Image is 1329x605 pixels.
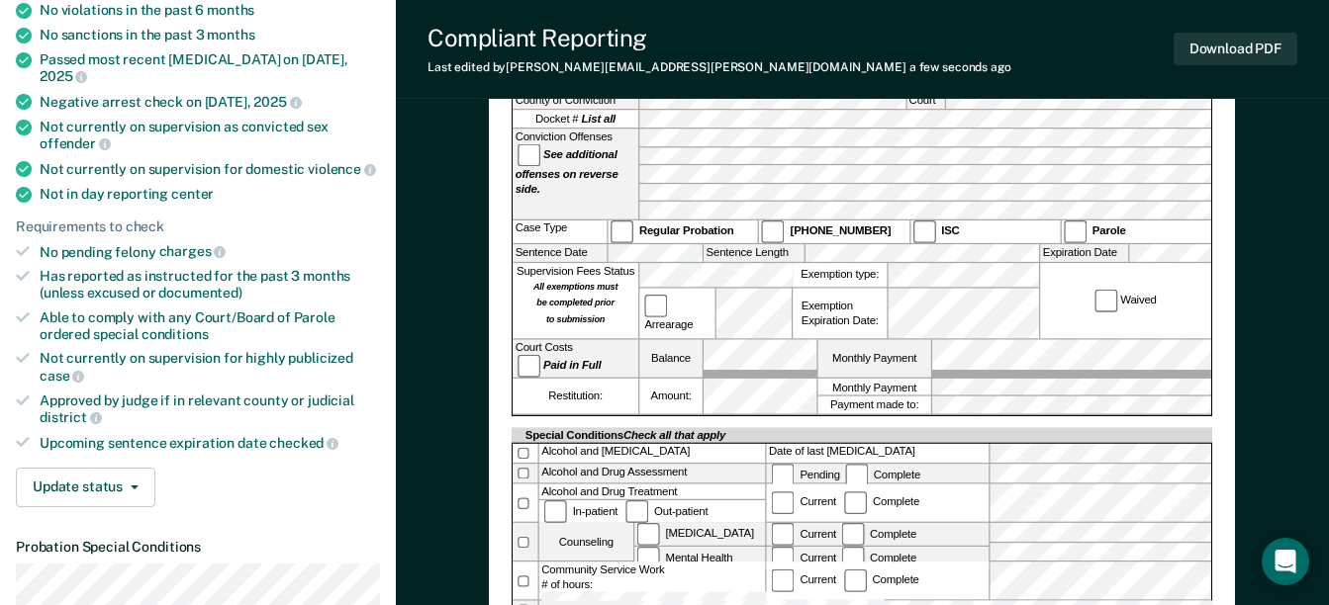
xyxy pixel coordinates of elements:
input: Waived [1095,290,1118,312]
div: Upcoming sentence expiration date [40,434,380,452]
input: ISC [913,220,936,243]
button: Update status [16,468,155,507]
strong: [PHONE_NUMBER] [791,225,892,238]
label: Sentence Length [704,244,805,261]
span: documented) [158,285,241,301]
div: Not currently on supervision as convicted sex [40,119,380,152]
input: [MEDICAL_DATA] [637,523,660,546]
label: Monthly Payment [818,379,931,395]
label: Waived [1092,290,1159,312]
label: Complete [839,552,919,564]
input: Complete [845,465,868,487]
input: [PHONE_NUMBER] [762,220,785,243]
span: Docket # [535,112,616,127]
div: No sanctions in the past 3 [40,27,380,43]
div: Not in day reporting [40,186,380,203]
div: Conviction Offenses [513,130,638,219]
span: conditions [142,326,209,342]
div: Complete [841,573,921,586]
label: Out-patient [623,505,711,518]
strong: ISC [942,225,960,238]
input: Pending [772,465,795,487]
strong: List all [582,113,617,126]
div: Approved by judge if in relevant county or judicial [40,392,380,426]
input: Arrearage [645,295,668,317]
strong: Paid in Full [543,359,602,372]
span: 2025 [40,68,87,84]
input: Current [772,569,795,592]
input: In-patient [544,500,567,523]
input: Complete [841,523,864,546]
label: Arrearage [642,295,712,332]
label: Monthly Payment [818,339,931,377]
label: Exemption type: [793,263,887,287]
label: Mental Health [635,547,766,569]
input: Parole [1064,220,1087,243]
label: Current [769,496,839,509]
label: Current [769,528,839,541]
span: Check all that apply [623,429,725,442]
label: Current [769,552,839,564]
span: months [207,27,254,43]
span: district [40,409,102,425]
label: Current [769,573,839,586]
div: Has reported as instructed for the past 3 months (unless excused or [40,268,380,302]
div: Open Intercom Messenger [1262,538,1309,585]
div: Special Conditions [523,428,729,443]
div: Case Type [513,220,607,243]
input: Complete [841,547,864,569]
label: Court [906,92,944,109]
div: Exemption Expiration Date: [793,288,887,338]
label: Balance [640,339,703,377]
div: Not currently on supervision for highly publicized [40,350,380,384]
div: Restitution: [513,379,638,414]
div: Counseling [539,523,633,561]
dt: Probation Special Conditions [16,539,380,556]
input: Mental Health [637,547,660,569]
label: County of Conviction [513,92,638,109]
div: Requirements to check [16,218,380,235]
span: violence [308,161,376,177]
span: case [40,368,84,384]
strong: Parole [1092,225,1126,238]
div: Alcohol and Drug Treatment [539,484,765,499]
input: Current [772,547,795,569]
label: Payment made to: [818,396,931,413]
span: center [171,186,214,202]
input: Complete [844,491,867,514]
input: Out-patient [626,500,649,523]
input: Current [772,523,795,546]
div: Not currently on supervision for domestic [40,160,380,178]
div: Court Costs [513,339,638,377]
label: Date of last [MEDICAL_DATA] [767,444,989,463]
span: months [207,2,254,18]
div: Alcohol and [MEDICAL_DATA] [539,444,765,463]
div: No pending felony [40,243,380,261]
label: Complete [843,469,923,481]
span: offender [40,135,111,151]
div: Alcohol and Drug Assessment [539,465,765,483]
button: Download PDF [1174,33,1297,65]
label: Complete [839,528,919,541]
label: Sentence Date [513,244,607,261]
div: No violations in the past 6 [40,2,380,19]
div: Able to comply with any Court/Board of Parole ordered special [40,309,380,343]
span: charges [159,243,227,259]
strong: Regular Probation [639,225,734,238]
span: checked [269,435,338,451]
input: Paid in Full [518,355,540,378]
div: Compliant Reporting [427,24,1011,52]
input: Regular Probation [611,220,633,243]
input: Complete [844,569,867,592]
div: Last edited by [PERSON_NAME][EMAIL_ADDRESS][PERSON_NAME][DOMAIN_NAME] [427,60,1011,74]
label: Complete [842,496,922,509]
label: Expiration Date [1041,244,1129,261]
strong: See additional offenses on reverse side. [516,148,618,196]
label: [MEDICAL_DATA] [635,523,766,546]
div: Passed most recent [MEDICAL_DATA] on [DATE], [40,51,380,85]
div: Negative arrest check on [DATE], [40,93,380,111]
label: Pending [769,469,842,481]
input: See additional offenses on reverse side. [518,144,540,167]
input: Current [772,491,795,514]
div: Supervision Fees Status [513,263,638,338]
